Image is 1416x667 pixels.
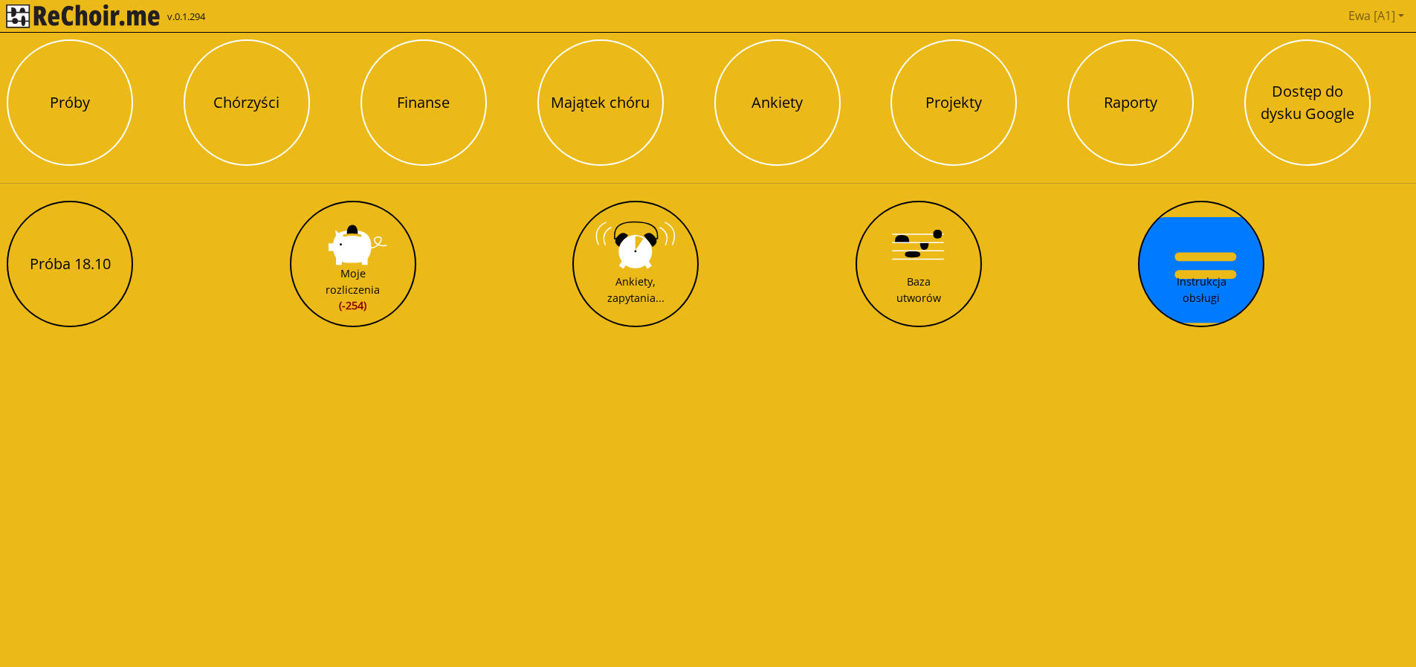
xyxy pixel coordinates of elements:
span: v.0.1.294 [167,10,205,25]
button: Projekty [890,39,1017,166]
button: Chórzyści [184,39,310,166]
div: Instrukcja obsługi [1177,274,1226,306]
button: Baza utworów [856,201,982,327]
button: Ankiety [714,39,841,166]
div: Ankiety, zapytania... [607,274,665,306]
span: (-254) [326,297,380,314]
a: Ewa [A1] [1342,1,1410,30]
button: Raporty [1067,39,1194,166]
button: Moje rozliczenia(-254) [290,201,416,327]
button: Dostęp do dysku Google [1244,39,1371,166]
button: Próby [7,39,133,166]
button: Finanse [361,39,487,166]
button: Próba 18.10 [7,201,133,327]
img: rekłajer mi [6,4,160,28]
div: Moje rozliczenia [326,265,380,314]
button: Ankiety, zapytania... [572,201,699,327]
div: Baza utworów [896,274,941,306]
button: Majątek chóru [537,39,664,166]
button: Instrukcja obsługi [1138,201,1264,327]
